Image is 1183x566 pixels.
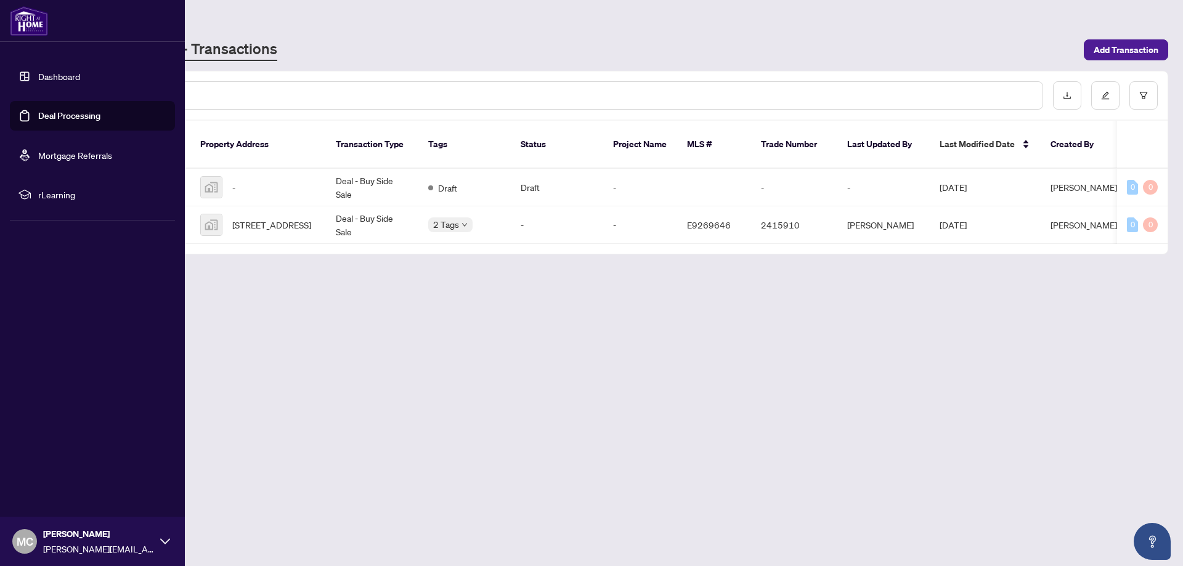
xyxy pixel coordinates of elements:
th: Last Updated By [837,121,930,169]
button: Open asap [1134,523,1171,560]
td: - [603,169,677,206]
span: [PERSON_NAME] [1051,182,1117,193]
span: MC [17,533,33,550]
a: Deal Processing [38,110,100,121]
span: 2 Tags [433,217,459,232]
div: 0 [1127,180,1138,195]
span: edit [1101,91,1110,100]
button: download [1053,81,1081,110]
td: Draft [511,169,603,206]
span: Draft [438,181,457,195]
th: Last Modified Date [930,121,1041,169]
img: logo [10,6,48,36]
td: - [837,169,930,206]
span: [PERSON_NAME] [43,527,154,541]
td: - [603,206,677,244]
span: E9269646 [687,219,731,230]
span: [DATE] [940,182,967,193]
button: edit [1091,81,1120,110]
span: download [1063,91,1071,100]
span: [DATE] [940,219,967,230]
td: - [511,206,603,244]
a: Mortgage Referrals [38,150,112,161]
td: Deal - Buy Side Sale [326,169,418,206]
div: 0 [1143,180,1158,195]
span: Last Modified Date [940,137,1015,151]
span: [STREET_ADDRESS] [232,218,311,232]
th: Transaction Type [326,121,418,169]
td: Deal - Buy Side Sale [326,206,418,244]
th: MLS # [677,121,751,169]
td: 2415910 [751,206,837,244]
span: rLearning [38,188,166,201]
th: Property Address [190,121,326,169]
th: Created By [1041,121,1115,169]
span: filter [1139,91,1148,100]
th: Status [511,121,603,169]
a: Dashboard [38,71,80,82]
div: 0 [1127,217,1138,232]
th: Tags [418,121,511,169]
td: [PERSON_NAME] [837,206,930,244]
th: Trade Number [751,121,837,169]
th: Project Name [603,121,677,169]
span: [PERSON_NAME] [1051,219,1117,230]
span: Add Transaction [1094,40,1158,60]
img: thumbnail-img [201,177,222,198]
span: [PERSON_NAME][EMAIL_ADDRESS][PERSON_NAME][DOMAIN_NAME] [43,542,154,556]
img: thumbnail-img [201,214,222,235]
span: - [232,180,235,194]
button: filter [1129,81,1158,110]
span: down [461,222,468,228]
td: - [751,169,837,206]
button: Add Transaction [1084,39,1168,60]
div: 0 [1143,217,1158,232]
